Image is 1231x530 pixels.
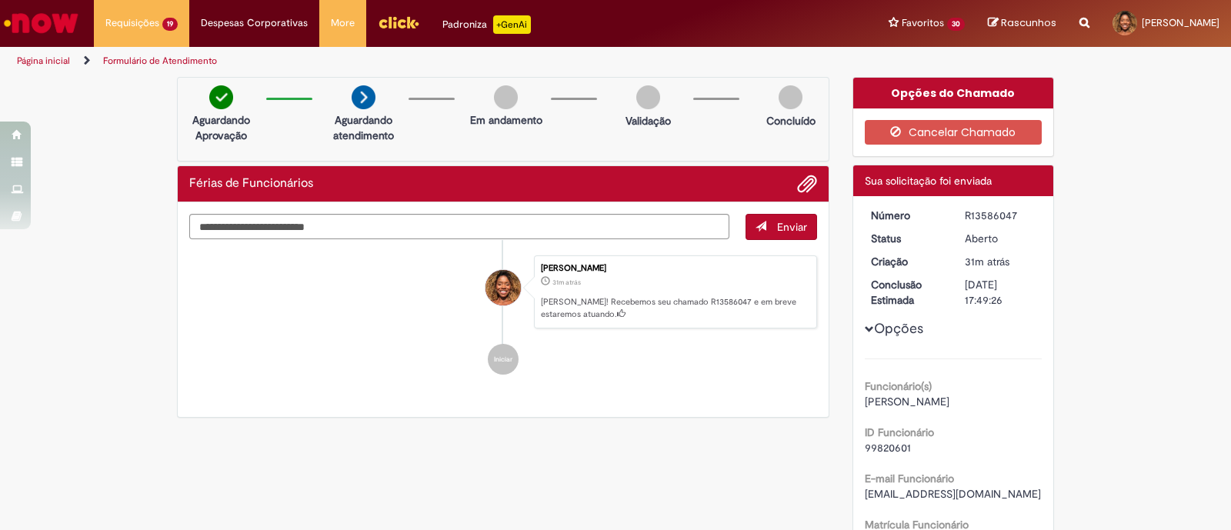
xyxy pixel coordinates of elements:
[865,472,954,485] b: E-mail Funcionário
[189,255,817,329] li: Paula Carolina Ferreira Soares
[965,255,1009,268] span: 31m atrás
[777,220,807,234] span: Enviar
[746,214,817,240] button: Enviar
[965,208,1036,223] div: R13586047
[902,15,944,31] span: Favoritos
[965,254,1036,269] div: 01/10/2025 13:49:23
[865,120,1043,145] button: Cancelar Chamado
[162,18,178,31] span: 19
[352,85,375,109] img: arrow-next.png
[541,264,809,273] div: [PERSON_NAME]
[12,47,809,75] ul: Trilhas de página
[865,441,911,455] span: 99820601
[859,277,954,308] dt: Conclusão Estimada
[189,240,817,391] ul: Histórico de tíquete
[865,425,934,439] b: ID Funcionário
[947,18,965,31] span: 30
[865,174,992,188] span: Sua solicitação foi enviada
[485,270,521,305] div: Paula Carolina Ferreira Soares
[105,15,159,31] span: Requisições
[189,214,729,240] textarea: Digite sua mensagem aqui...
[797,174,817,194] button: Adicionar anexos
[859,254,954,269] dt: Criação
[859,231,954,246] dt: Status
[442,15,531,34] div: Padroniza
[865,379,932,393] b: Funcionário(s)
[988,16,1056,31] a: Rascunhos
[493,15,531,34] p: +GenAi
[189,177,313,191] h2: Férias de Funcionários Histórico de tíquete
[865,395,949,408] span: [PERSON_NAME]
[470,112,542,128] p: Em andamento
[17,55,70,67] a: Página inicial
[494,85,518,109] img: img-circle-grey.png
[636,85,660,109] img: img-circle-grey.png
[779,85,802,109] img: img-circle-grey.png
[552,278,581,287] time: 01/10/2025 13:49:23
[331,15,355,31] span: More
[853,78,1054,108] div: Opções do Chamado
[2,8,81,38] img: ServiceNow
[326,112,401,143] p: Aguardando atendimento
[1142,16,1219,29] span: [PERSON_NAME]
[766,113,816,128] p: Concluído
[552,278,581,287] span: 31m atrás
[103,55,217,67] a: Formulário de Atendimento
[965,255,1009,268] time: 01/10/2025 13:49:23
[378,11,419,34] img: click_logo_yellow_360x200.png
[1001,15,1056,30] span: Rascunhos
[541,296,809,320] p: [PERSON_NAME]! Recebemos seu chamado R13586047 e em breve estaremos atuando.
[626,113,671,128] p: Validação
[209,85,233,109] img: check-circle-green.png
[201,15,308,31] span: Despesas Corporativas
[965,231,1036,246] div: Aberto
[965,277,1036,308] div: [DATE] 17:49:26
[184,112,259,143] p: Aguardando Aprovação
[859,208,954,223] dt: Número
[865,487,1041,501] span: [EMAIL_ADDRESS][DOMAIN_NAME]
